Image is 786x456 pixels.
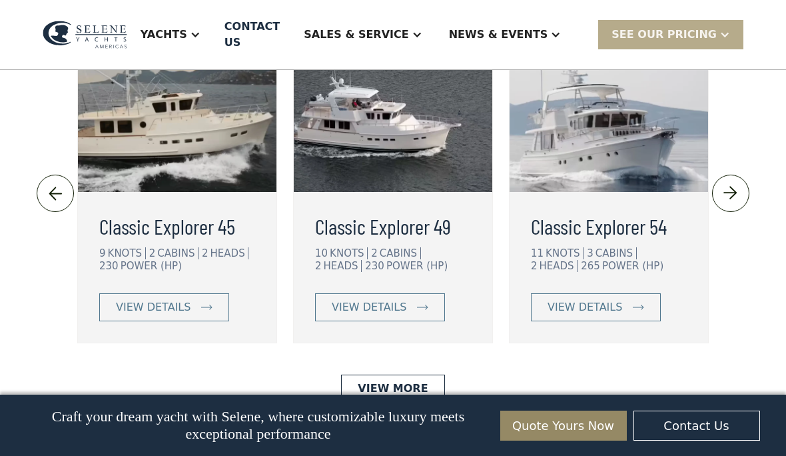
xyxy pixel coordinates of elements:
[436,8,575,61] div: News & EVENTS
[78,39,276,192] img: long range motor yachts
[380,247,421,259] div: CABINS
[598,20,743,49] div: SEE Our Pricing
[224,19,280,51] div: Contact US
[330,247,368,259] div: KNOTS
[99,247,106,259] div: 9
[304,27,408,43] div: Sales & Service
[324,260,362,272] div: HEADS
[602,260,663,272] div: POWER (HP)
[386,260,448,272] div: POWER (HP)
[341,375,444,403] a: View More
[540,260,578,272] div: HEADS
[99,210,255,242] a: Classic Explorer 45
[587,247,593,259] div: 3
[332,299,406,315] div: view details
[548,299,622,315] div: view details
[581,260,600,272] div: 265
[315,260,322,272] div: 2
[531,247,544,259] div: 11
[121,260,182,272] div: POWER (HP)
[99,293,229,321] a: view details
[365,260,384,272] div: 230
[546,247,584,259] div: KNOTS
[371,247,378,259] div: 2
[210,247,249,259] div: HEADS
[633,305,644,310] img: icon
[531,293,661,321] a: view details
[127,8,214,61] div: Yachts
[116,299,191,315] div: view details
[201,305,212,310] img: icon
[315,210,471,242] a: Classic Explorer 49
[149,247,156,259] div: 2
[27,408,490,443] p: Craft your dream yacht with Selene, where customizable luxury meets exceptional performance
[449,27,548,43] div: News & EVENTS
[157,247,198,259] div: CABINS
[294,39,492,192] img: long range motor yachts
[315,293,445,321] a: view details
[43,21,127,48] img: logo
[290,8,435,61] div: Sales & Service
[315,247,328,259] div: 10
[510,39,708,192] img: long range motor yachts
[99,260,119,272] div: 230
[417,305,428,310] img: icon
[141,27,187,43] div: Yachts
[611,27,717,43] div: SEE Our Pricing
[531,210,687,242] a: Classic Explorer 54
[595,247,637,259] div: CABINS
[719,183,741,204] img: icon
[45,183,67,204] img: icon
[531,260,538,272] div: 2
[202,247,208,259] div: 2
[108,247,146,259] div: KNOTS
[500,411,627,441] a: Quote Yours Now
[633,411,760,441] a: Contact Us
